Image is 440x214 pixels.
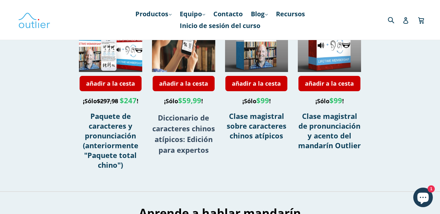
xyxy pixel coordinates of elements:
[248,8,271,20] a: Blog
[164,97,178,105] font: ¡Sólo
[251,9,265,18] font: Blog
[178,95,201,105] font: $59,99
[232,79,281,87] font: añadir a la cesta
[176,20,264,32] a: Inicio de sesión del curso
[152,115,215,154] a: Diccionario de caracteres chinos atípicos: Edición para expertos
[273,8,308,20] a: Recursos
[227,111,286,140] a: Clase magistral sobre caracteres chinos atípicos
[180,9,202,18] font: Equipo
[97,97,118,105] font: $297,98
[120,95,137,105] font: $247
[176,8,208,20] a: Equipo
[386,13,404,26] input: Buscar
[276,9,305,18] font: Recursos
[137,97,138,105] font: !
[411,188,435,209] inbox-online-store-chat: Chat de la tienda online de Shopify
[315,97,329,105] font: ¡Sólo
[159,79,208,87] font: añadir a la cesta
[135,9,168,18] font: Productos
[242,97,256,105] font: ¡Sólo
[83,97,97,105] font: ¡Sólo
[269,97,271,105] font: !
[305,79,354,87] font: añadir a la cesta
[18,10,51,29] img: Lingüística de valores atípicos
[201,97,203,105] font: !
[152,113,215,155] font: Diccionario de caracteres chinos atípicos: Edición para expertos
[298,111,361,150] a: Clase magistral de pronunciación y acento del mandarín Outlier
[180,21,260,30] font: Inicio de sesión del curso
[132,8,175,20] a: Productos
[83,111,138,170] a: Paquete de caracteres y pronunciación (anteriormente "Paquete total chino")
[213,9,243,18] font: Contacto
[210,8,246,20] a: Contacto
[329,95,342,105] font: $99
[86,79,135,87] font: añadir a la cesta
[342,97,344,105] font: !
[256,95,269,105] font: $99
